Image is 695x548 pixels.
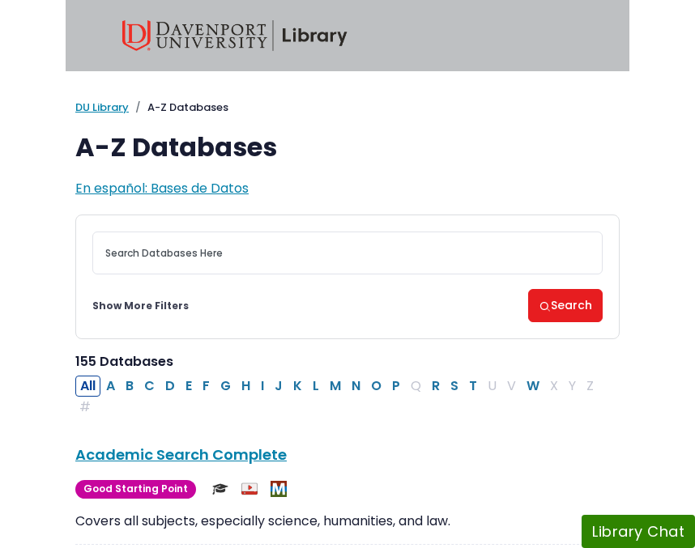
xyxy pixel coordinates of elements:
[121,376,139,397] button: Filter Results B
[288,376,307,397] button: Filter Results K
[75,376,100,397] button: All
[75,100,620,116] nav: breadcrumb
[75,444,287,465] a: Academic Search Complete
[92,299,189,313] a: Show More Filters
[75,376,600,416] div: Alpha-list to filter by first letter of database name
[237,376,255,397] button: Filter Results H
[582,515,695,548] button: Library Chat
[215,376,236,397] button: Filter Results G
[271,481,287,497] img: MeL (Michigan electronic Library)
[256,376,269,397] button: Filter Results I
[270,376,288,397] button: Filter Results J
[366,376,386,397] button: Filter Results O
[241,481,258,497] img: Audio & Video
[75,179,249,198] a: En español: Bases de Datos
[522,376,544,397] button: Filter Results W
[101,376,120,397] button: Filter Results A
[122,20,347,51] img: Davenport University Library
[92,232,603,274] input: Search database by title or keyword
[75,132,620,163] h1: A-Z Databases
[325,376,346,397] button: Filter Results M
[528,289,603,322] button: Search
[464,376,482,397] button: Filter Results T
[308,376,324,397] button: Filter Results L
[139,376,160,397] button: Filter Results C
[75,352,173,371] span: 155 Databases
[181,376,197,397] button: Filter Results E
[129,100,228,116] li: A-Z Databases
[212,481,228,497] img: Scholarly or Peer Reviewed
[75,480,196,499] span: Good Starting Point
[347,376,365,397] button: Filter Results N
[160,376,180,397] button: Filter Results D
[75,100,129,115] a: DU Library
[427,376,445,397] button: Filter Results R
[198,376,215,397] button: Filter Results F
[387,376,405,397] button: Filter Results P
[75,512,620,531] p: Covers all subjects, especially science, humanities, and law.
[446,376,463,397] button: Filter Results S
